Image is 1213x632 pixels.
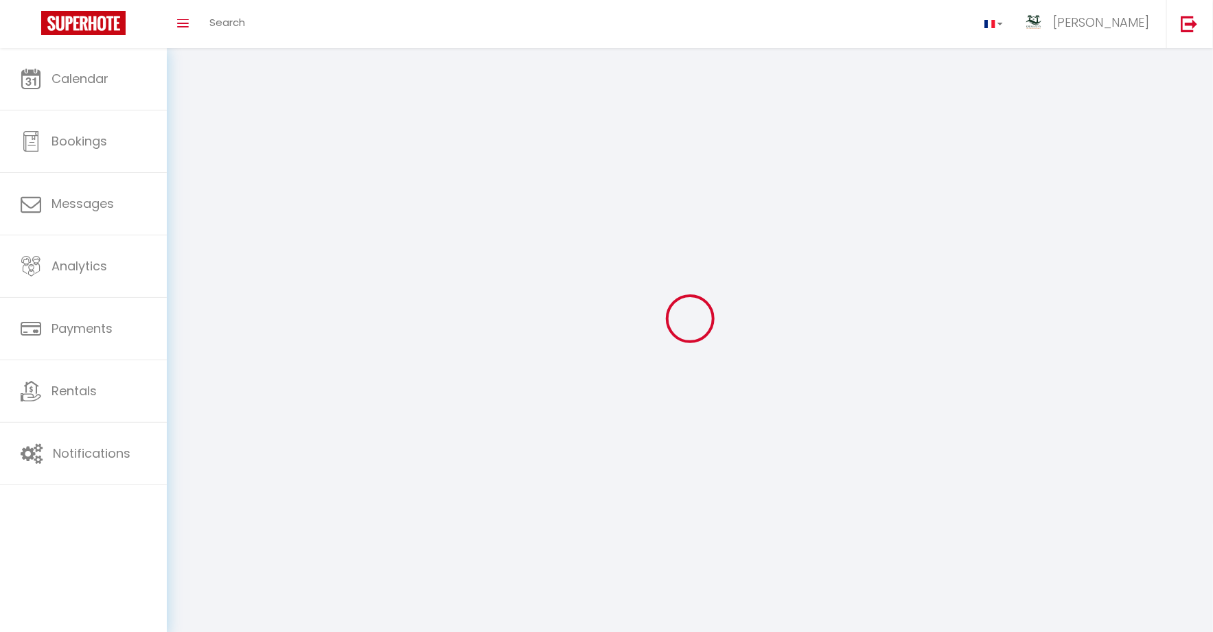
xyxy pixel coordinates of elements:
[1024,12,1044,33] img: ...
[51,195,114,212] span: Messages
[41,11,126,35] img: Super Booking
[51,382,97,399] span: Rentals
[209,15,245,30] span: Search
[51,320,113,337] span: Payments
[1181,15,1198,32] img: logout
[53,445,130,462] span: Notifications
[1053,14,1149,31] span: [PERSON_NAME]
[51,257,107,274] span: Analytics
[51,132,107,150] span: Bookings
[51,70,108,87] span: Calendar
